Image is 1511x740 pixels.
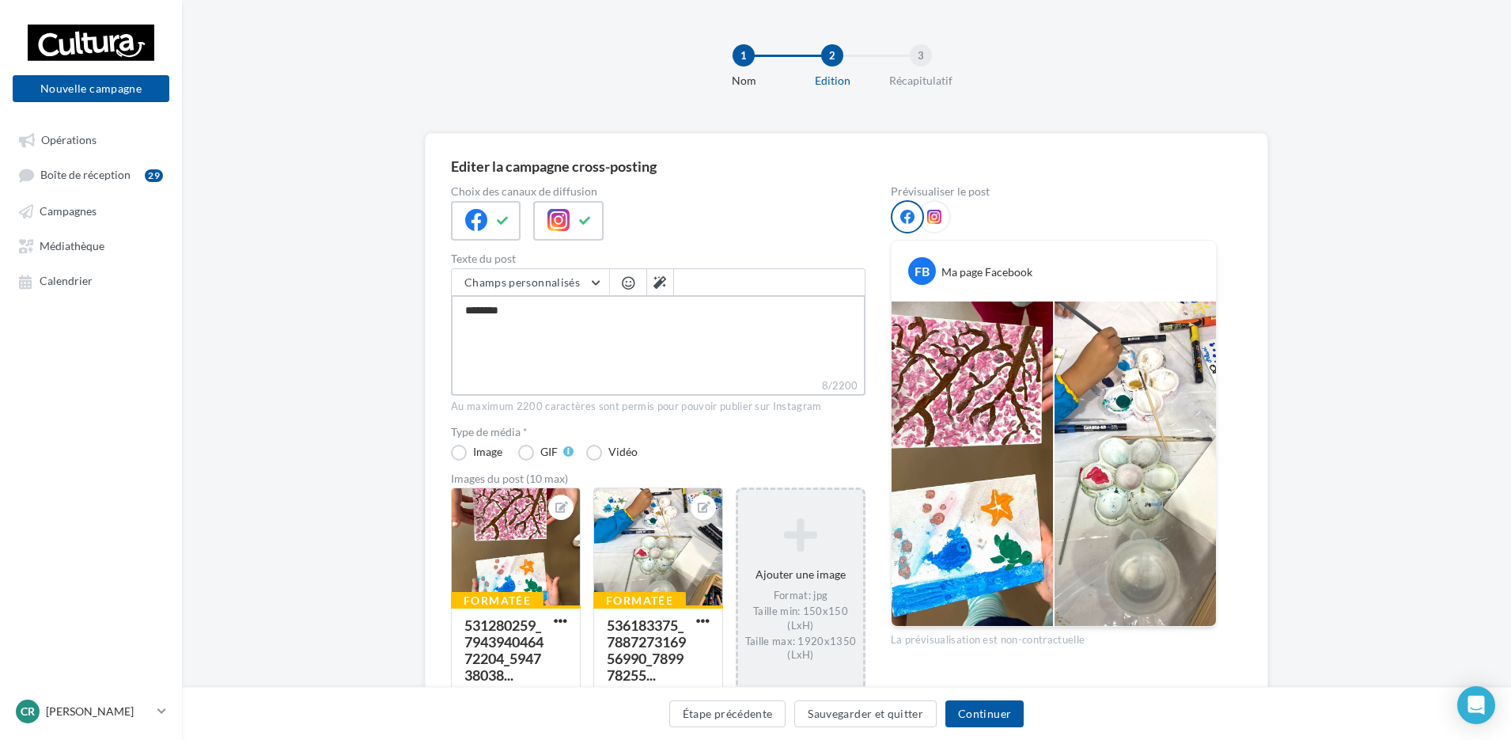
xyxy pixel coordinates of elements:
[910,44,932,66] div: 3
[9,231,172,260] a: Médiathèque
[464,275,580,289] span: Champs personnalisés
[733,44,755,66] div: 1
[451,186,865,197] label: Choix des canaux de diffusion
[794,700,937,727] button: Sauvegarder et quitter
[608,446,638,457] div: Vidéo
[40,169,131,182] span: Boîte de réception
[451,253,865,264] label: Texte du post
[451,400,865,414] div: Au maximum 2200 caractères sont permis pour pouvoir publier sur Instagram
[46,704,151,719] p: [PERSON_NAME]
[669,700,786,727] button: Étape précédente
[593,592,686,609] div: Formatée
[21,704,35,719] span: CR
[473,446,502,457] div: Image
[891,186,1217,197] div: Prévisualiser le post
[908,257,936,285] div: FB
[451,378,865,396] label: 8/2200
[782,73,883,89] div: Edition
[9,160,172,189] a: Boîte de réception29
[451,427,865,438] label: Type de média *
[145,169,163,182] div: 29
[870,73,971,89] div: Récapitulatif
[540,446,558,457] div: GIF
[13,696,169,727] a: CR [PERSON_NAME]
[891,627,1217,647] div: La prévisualisation est non-contractuelle
[941,264,1032,280] div: Ma page Facebook
[9,125,172,154] a: Opérations
[452,269,609,296] button: Champs personnalisés
[451,159,657,173] div: Editer la campagne cross-posting
[451,592,543,609] div: Formatée
[945,700,1024,727] button: Continuer
[40,239,104,252] span: Médiathèque
[40,204,97,218] span: Campagnes
[1457,686,1495,724] div: Open Intercom Messenger
[821,44,843,66] div: 2
[13,75,169,102] button: Nouvelle campagne
[607,617,686,684] div: 536183375_788727316956990_789978255...
[40,275,93,288] span: Calendrier
[451,473,865,484] div: Images du post (10 max)
[9,196,172,225] a: Campagnes
[693,73,794,89] div: Nom
[464,617,543,684] div: 531280259_794394046472204_594738038...
[41,133,97,146] span: Opérations
[9,266,172,294] a: Calendrier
